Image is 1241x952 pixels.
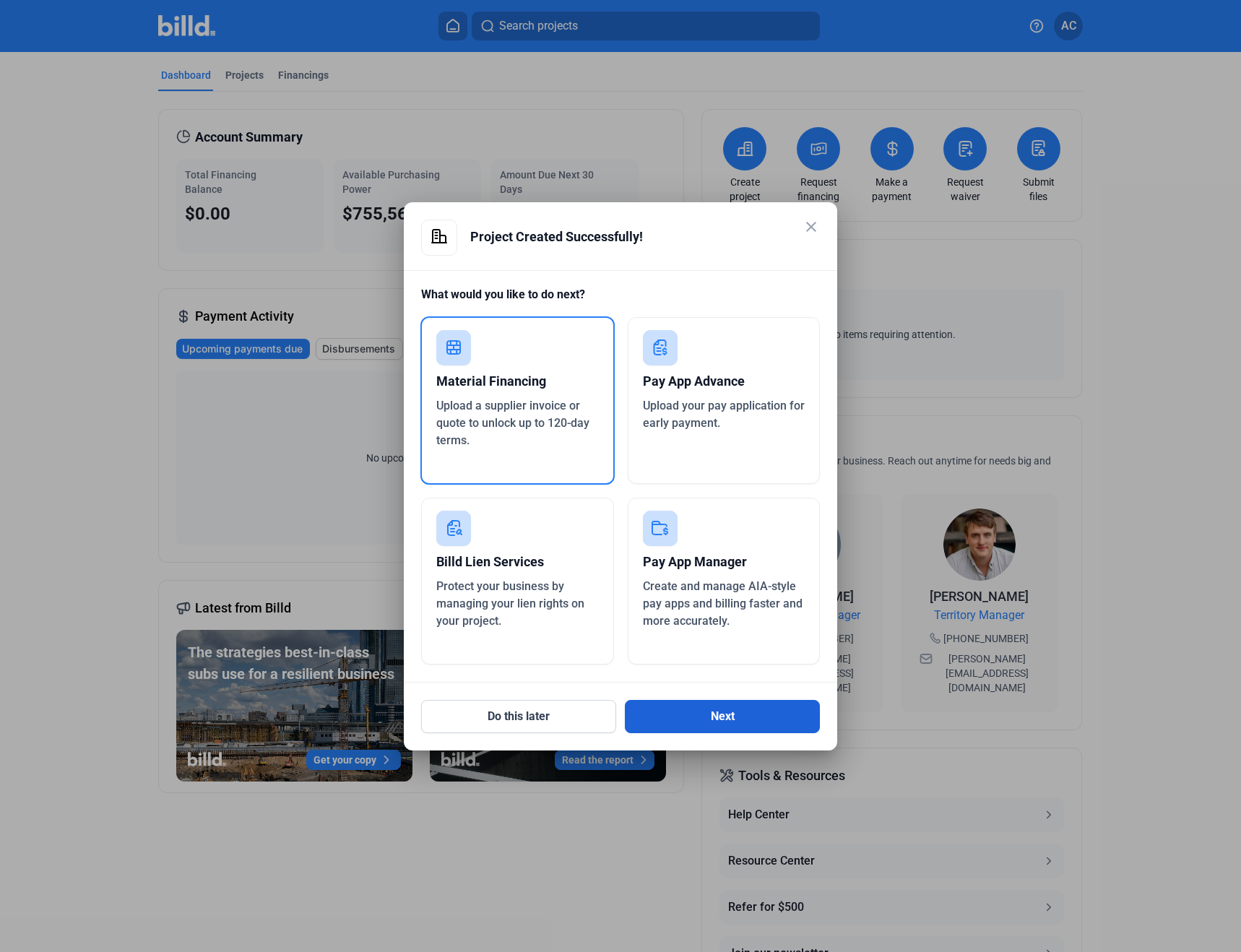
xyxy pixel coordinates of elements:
div: Pay App Manager [643,546,805,578]
div: Billd Lien Services [436,546,599,578]
span: Create and manage AIA-style pay apps and billing faster and more accurately. [643,579,803,628]
div: Material Financing [436,365,599,397]
span: Protect your business by managing your lien rights on your project. [436,579,584,628]
div: Project Created Successfully! [470,220,820,254]
button: Next [625,700,820,733]
div: What would you like to do next? [421,286,820,317]
button: Do this later [421,700,616,733]
mat-icon: close [803,218,820,235]
div: Pay App Advance [643,365,805,397]
span: Upload your pay application for early payment. [643,399,805,430]
span: Upload a supplier invoice or quote to unlock up to 120-day terms. [436,399,589,447]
